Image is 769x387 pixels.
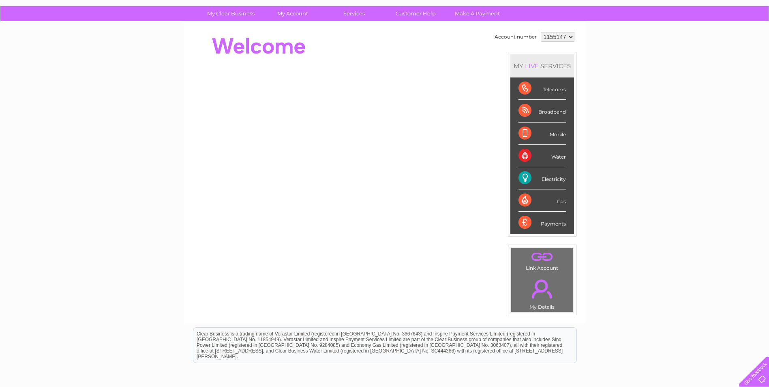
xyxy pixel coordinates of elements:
[382,6,449,21] a: Customer Help
[259,6,326,21] a: My Account
[510,54,574,77] div: MY SERVICES
[511,273,574,312] td: My Details
[626,34,642,41] a: Water
[715,34,735,41] a: Contact
[647,34,664,41] a: Energy
[193,4,576,39] div: Clear Business is a trading name of Verastar Limited (registered in [GEOGRAPHIC_DATA] No. 3667643...
[513,275,571,303] a: .
[513,250,571,264] a: .
[518,77,566,100] div: Telecoms
[493,30,539,44] td: Account number
[523,62,540,70] div: LIVE
[742,34,761,41] a: Log out
[518,100,566,122] div: Broadband
[518,145,566,167] div: Water
[616,4,672,14] a: 0333 014 3131
[518,123,566,145] div: Mobile
[197,6,264,21] a: My Clear Business
[518,189,566,212] div: Gas
[518,212,566,234] div: Payments
[444,6,511,21] a: Make A Payment
[511,247,574,273] td: Link Account
[321,6,388,21] a: Services
[669,34,694,41] a: Telecoms
[698,34,710,41] a: Blog
[27,21,68,46] img: logo.png
[518,167,566,189] div: Electricity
